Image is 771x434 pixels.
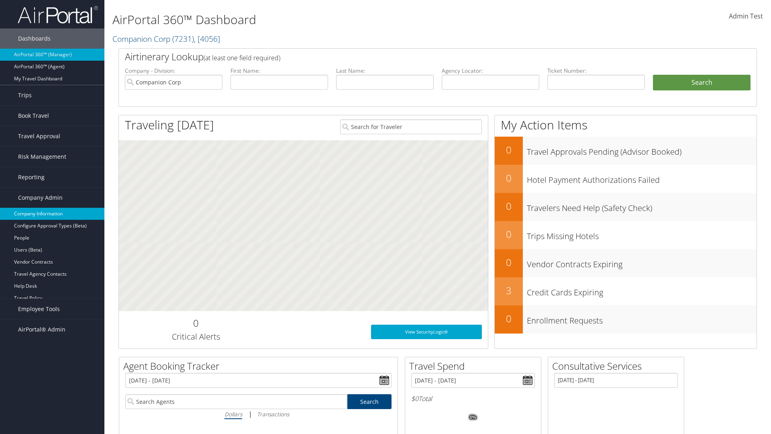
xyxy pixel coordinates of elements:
h2: 0 [495,256,523,269]
a: 0Travelers Need Help (Safety Check) [495,193,757,221]
h3: Trips Missing Hotels [527,227,757,242]
label: Last Name: [336,67,434,75]
h6: Total [411,394,535,403]
span: Company Admin [18,188,63,208]
a: 0Trips Missing Hotels [495,221,757,249]
h3: Hotel Payment Authorizations Failed [527,170,757,186]
a: Search [347,394,392,409]
h3: Credit Cards Expiring [527,283,757,298]
span: Reporting [18,167,45,187]
a: 0Enrollment Requests [495,305,757,334]
h1: My Action Items [495,117,757,133]
span: $0 [411,394,418,403]
label: First Name: [230,67,328,75]
h2: 0 [495,227,523,241]
span: ( 7231 ) [172,33,194,44]
span: Travel Approval [18,126,60,146]
span: (at least one field required) [204,53,280,62]
h3: Travelers Need Help (Safety Check) [527,199,757,214]
label: Agency Locator: [442,67,539,75]
span: Employee Tools [18,299,60,319]
h2: Airtinerary Lookup [125,50,698,63]
span: Admin Test [729,12,763,20]
i: Transactions [257,410,289,418]
h2: 0 [495,171,523,185]
h2: 0 [495,312,523,325]
span: , [ 4056 ] [194,33,220,44]
a: 0Travel Approvals Pending (Advisor Booked) [495,137,757,165]
h2: 0 [495,143,523,157]
h2: Travel Spend [409,359,541,373]
span: Book Travel [18,106,49,126]
input: Search Agents [125,394,347,409]
span: Dashboards [18,29,51,49]
h3: Travel Approvals Pending (Advisor Booked) [527,142,757,158]
h2: 0 [125,316,267,330]
h2: Agent Booking Tracker [123,359,398,373]
a: 0Vendor Contracts Expiring [495,249,757,277]
h1: Traveling [DATE] [125,117,214,133]
h2: 3 [495,284,523,297]
span: Risk Management [18,147,66,167]
i: Dollars [224,410,242,418]
tspan: 0% [470,415,476,420]
a: Admin Test [729,4,763,29]
label: Ticket Number: [547,67,645,75]
a: 3Credit Cards Expiring [495,277,757,305]
div: | [125,409,392,419]
a: Companion Corp [112,33,220,44]
input: Search for Traveler [340,119,482,134]
img: airportal-logo.png [18,5,98,24]
label: Company - Division: [125,67,222,75]
h2: Consultative Services [552,359,684,373]
button: Search [653,75,751,91]
h1: AirPortal 360™ Dashboard [112,11,546,28]
span: Trips [18,85,32,105]
h3: Enrollment Requests [527,311,757,326]
h3: Critical Alerts [125,331,267,342]
h3: Vendor Contracts Expiring [527,255,757,270]
span: AirPortal® Admin [18,319,65,340]
a: View SecurityLogic® [371,325,482,339]
a: 0Hotel Payment Authorizations Failed [495,165,757,193]
h2: 0 [495,199,523,213]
